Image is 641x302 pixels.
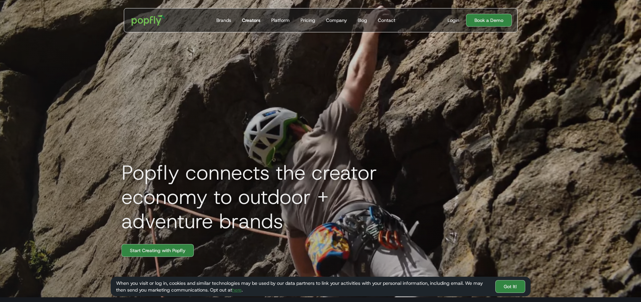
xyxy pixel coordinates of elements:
div: Platform [271,17,290,24]
a: Start Creating with Popfly [121,244,194,257]
a: Brands [214,8,234,32]
a: Platform [269,8,292,32]
a: Company [323,8,350,32]
a: Got It! [495,280,525,293]
a: Pricing [298,8,318,32]
div: Contact [378,17,395,24]
a: Contact [375,8,398,32]
div: Company [326,17,347,24]
div: Pricing [300,17,315,24]
a: Blog [355,8,370,32]
a: home [127,10,170,30]
a: Book a Demo [466,14,512,27]
div: Brands [216,17,231,24]
div: Creators [242,17,260,24]
div: When you visit or log in, cookies and similar technologies may be used by our data partners to li... [116,280,490,293]
a: Creators [239,8,263,32]
div: Blog [358,17,367,24]
a: Login [445,17,462,24]
div: Login [448,17,459,24]
a: here [232,287,242,293]
h1: Popfly connects the creator economy to outdoor + adventure brands [116,160,419,233]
